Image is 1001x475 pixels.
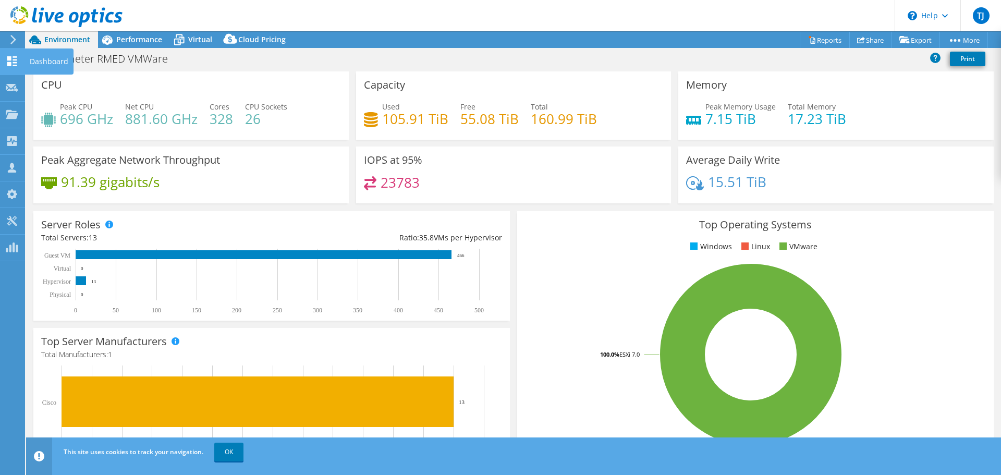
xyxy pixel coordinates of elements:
text: Virtual [54,265,71,272]
h4: 881.60 GHz [125,113,198,125]
a: More [939,32,988,48]
span: Peak CPU [60,102,92,112]
h4: 23783 [381,177,420,188]
text: Guest VM [44,252,70,259]
text: 300 [313,307,322,314]
text: 50 [113,307,119,314]
a: Export [892,32,940,48]
h4: 160.99 TiB [531,113,597,125]
h3: Capacity [364,79,405,91]
text: 450 [434,307,443,314]
tspan: 100.0% [600,350,619,358]
h3: Peak Aggregate Network Throughput [41,154,220,166]
span: Peak Memory Usage [705,102,776,112]
a: Print [950,52,985,66]
li: Windows [688,241,732,252]
span: CPU Sockets [245,102,287,112]
text: 200 [232,307,241,314]
span: Total Memory [788,102,836,112]
h4: 26 [245,113,287,125]
span: Environment [44,34,90,44]
text: 0 [74,307,77,314]
text: 13 [459,399,465,405]
span: Cloud Pricing [238,34,286,44]
div: Dashboard [25,48,74,75]
h4: Total Manufacturers: [41,349,502,360]
span: Free [460,102,475,112]
text: 0 [81,266,83,271]
span: This site uses cookies to track your navigation. [64,447,203,456]
span: 13 [89,233,97,242]
h4: 15.51 TiB [708,176,766,188]
tspan: ESXi 7.0 [619,350,640,358]
div: Total Servers: [41,232,272,243]
li: VMware [777,241,817,252]
h3: Top Operating Systems [525,219,986,230]
h4: 328 [210,113,233,125]
h1: Radiometer RMED VMWare [34,53,184,65]
span: 35.8 [419,233,434,242]
a: Reports [800,32,850,48]
span: Cores [210,102,229,112]
text: 350 [353,307,362,314]
h4: 91.39 gigabits/s [61,176,160,188]
text: 500 [474,307,484,314]
h4: 105.91 TiB [382,113,448,125]
div: Ratio: VMs per Hypervisor [272,232,502,243]
a: OK [214,443,243,461]
h3: Server Roles [41,219,101,230]
span: Used [382,102,400,112]
text: Hypervisor [43,278,71,285]
text: 150 [192,307,201,314]
h3: CPU [41,79,62,91]
h4: 696 GHz [60,113,113,125]
a: Share [849,32,892,48]
text: 400 [394,307,403,314]
h3: IOPS at 95% [364,154,422,166]
text: Physical [50,291,71,298]
text: 250 [273,307,282,314]
span: TJ [973,7,990,24]
text: 100 [152,307,161,314]
svg: \n [908,11,917,20]
text: Cisco [42,399,56,406]
span: Total [531,102,548,112]
span: Performance [116,34,162,44]
text: 466 [457,253,465,258]
h4: 55.08 TiB [460,113,519,125]
h4: 7.15 TiB [705,113,776,125]
span: 1 [108,349,112,359]
text: 13 [91,279,96,284]
li: Linux [739,241,770,252]
span: Net CPU [125,102,154,112]
h4: 17.23 TiB [788,113,846,125]
span: Virtual [188,34,212,44]
h3: Memory [686,79,727,91]
h3: Average Daily Write [686,154,780,166]
text: 0 [81,292,83,297]
h3: Top Server Manufacturers [41,336,167,347]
